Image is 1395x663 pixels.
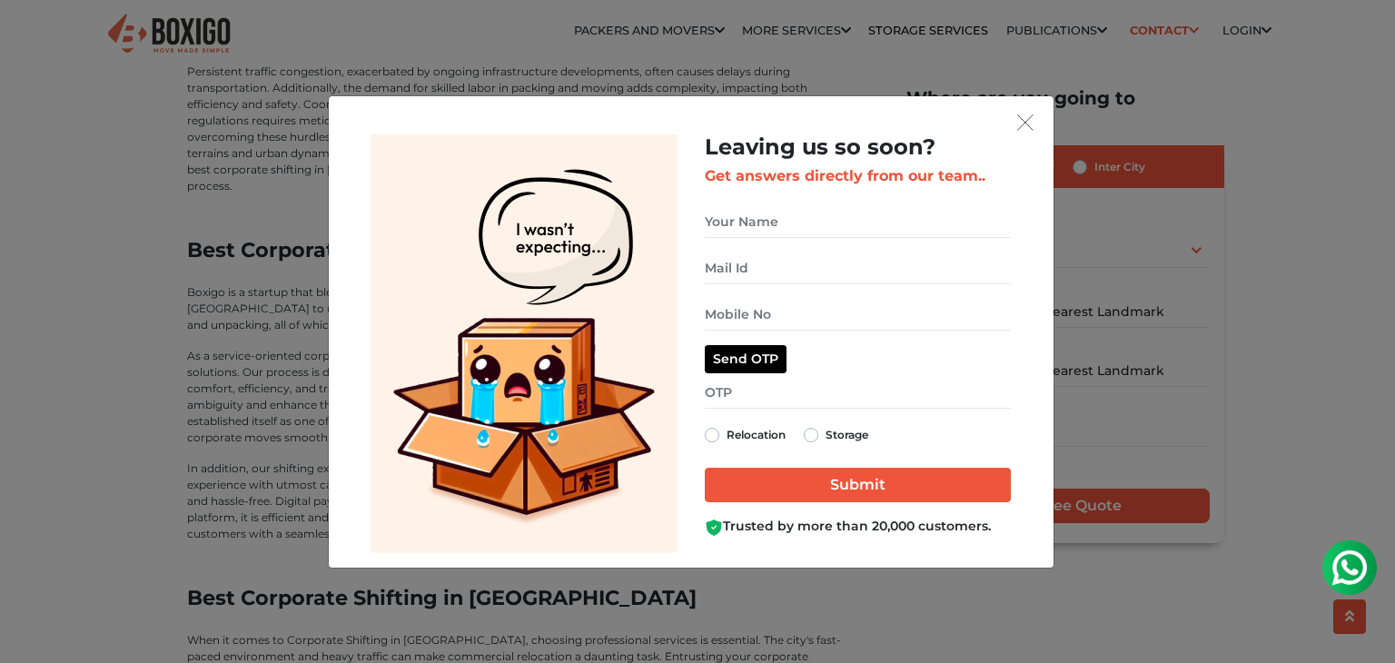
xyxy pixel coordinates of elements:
[705,299,1011,331] input: Mobile No
[705,252,1011,284] input: Mail Id
[705,167,1011,184] h3: Get answers directly from our team..
[705,517,1011,536] div: Trusted by more than 20,000 customers.
[705,519,723,537] img: Boxigo Customer Shield
[705,134,1011,161] h2: Leaving us so soon?
[826,424,868,446] label: Storage
[705,345,787,373] button: Send OTP
[705,206,1011,238] input: Your Name
[705,468,1011,502] input: Submit
[1017,114,1034,131] img: exit
[371,134,678,553] img: Lead Welcome Image
[18,18,54,54] img: whatsapp-icon.svg
[727,424,786,446] label: Relocation
[705,377,1011,409] input: OTP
